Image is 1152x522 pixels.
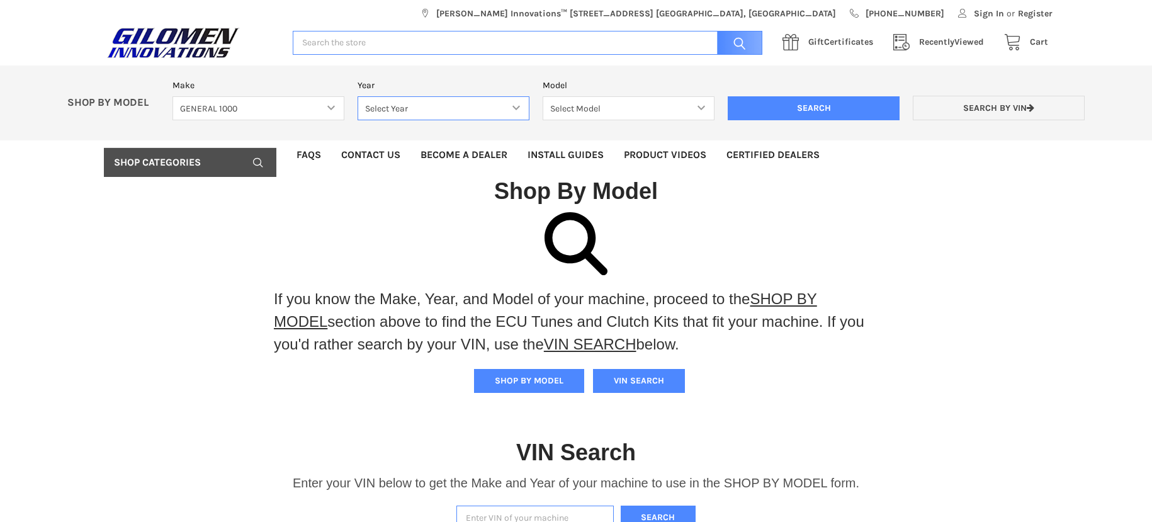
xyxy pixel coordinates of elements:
[716,140,830,169] a: Certified Dealers
[728,96,900,120] input: Search
[866,7,944,20] span: [PHONE_NUMBER]
[104,177,1048,205] h1: Shop By Model
[474,369,584,393] button: SHOP BY MODEL
[808,37,873,47] span: Certificates
[293,31,762,55] input: Search the store
[974,7,1004,20] span: Sign In
[517,140,614,169] a: Install Guides
[104,148,276,177] a: Shop Categories
[544,336,636,353] a: VIN SEARCH
[358,79,529,92] label: Year
[919,37,984,47] span: Viewed
[886,35,997,50] a: RecentlyViewed
[919,37,954,47] span: Recently
[614,140,716,169] a: Product Videos
[286,140,331,169] a: FAQs
[711,31,762,55] input: Search
[516,438,636,467] h1: VIN Search
[331,140,410,169] a: Contact Us
[274,290,817,330] a: SHOP BY MODEL
[543,79,714,92] label: Model
[104,27,242,59] img: GILOMEN INNOVATIONS
[1030,37,1048,47] span: Cart
[593,369,685,393] button: VIN SEARCH
[104,27,280,59] a: GILOMEN INNOVATIONS
[172,79,344,92] label: Make
[274,288,878,356] p: If you know the Make, Year, and Model of your machine, proceed to the section above to find the E...
[60,96,166,110] p: SHOP BY MODEL
[913,96,1085,120] a: Search by VIN
[436,7,836,20] span: [PERSON_NAME] Innovations™ [STREET_ADDRESS] [GEOGRAPHIC_DATA], [GEOGRAPHIC_DATA]
[410,140,517,169] a: Become a Dealer
[808,37,824,47] span: Gift
[776,35,886,50] a: GiftCertificates
[293,474,859,492] p: Enter your VIN below to get the Make and Year of your machine to use in the SHOP BY MODEL form.
[997,35,1048,50] a: Cart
